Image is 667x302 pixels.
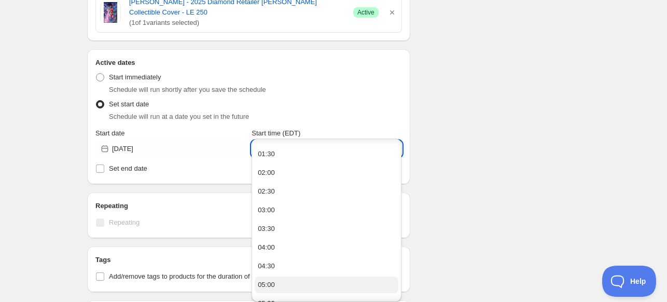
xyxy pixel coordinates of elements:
[255,183,398,200] button: 02:30
[95,255,402,265] h2: Tags
[255,164,398,181] button: 02:00
[258,186,275,197] div: 02:30
[109,86,266,93] span: Schedule will run shortly after you save the schedule
[95,129,124,137] span: Start date
[255,258,398,274] button: 04:30
[252,129,300,137] span: Start time (EDT)
[258,280,275,290] div: 05:00
[95,201,402,211] h2: Repeating
[255,277,398,293] button: 05:00
[258,149,275,159] div: 01:30
[258,261,275,271] div: 04:30
[258,168,275,178] div: 02:00
[258,224,275,234] div: 03:30
[255,221,398,237] button: 03:30
[109,272,290,280] span: Add/remove tags to products for the duration of the schedule
[255,202,398,218] button: 03:00
[109,100,149,108] span: Set start date
[258,242,275,253] div: 04:00
[109,113,249,120] span: Schedule will run at a date you set in the future
[255,146,398,162] button: 01:30
[109,218,140,226] span: Repeating
[109,164,147,172] span: Set end date
[129,18,345,28] span: ( 1 of 1 variants selected)
[602,266,657,297] iframe: Toggle Customer Support
[258,205,275,215] div: 03:00
[95,58,402,68] h2: Active dates
[255,239,398,256] button: 04:00
[357,8,374,17] span: Active
[109,73,161,81] span: Start immediately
